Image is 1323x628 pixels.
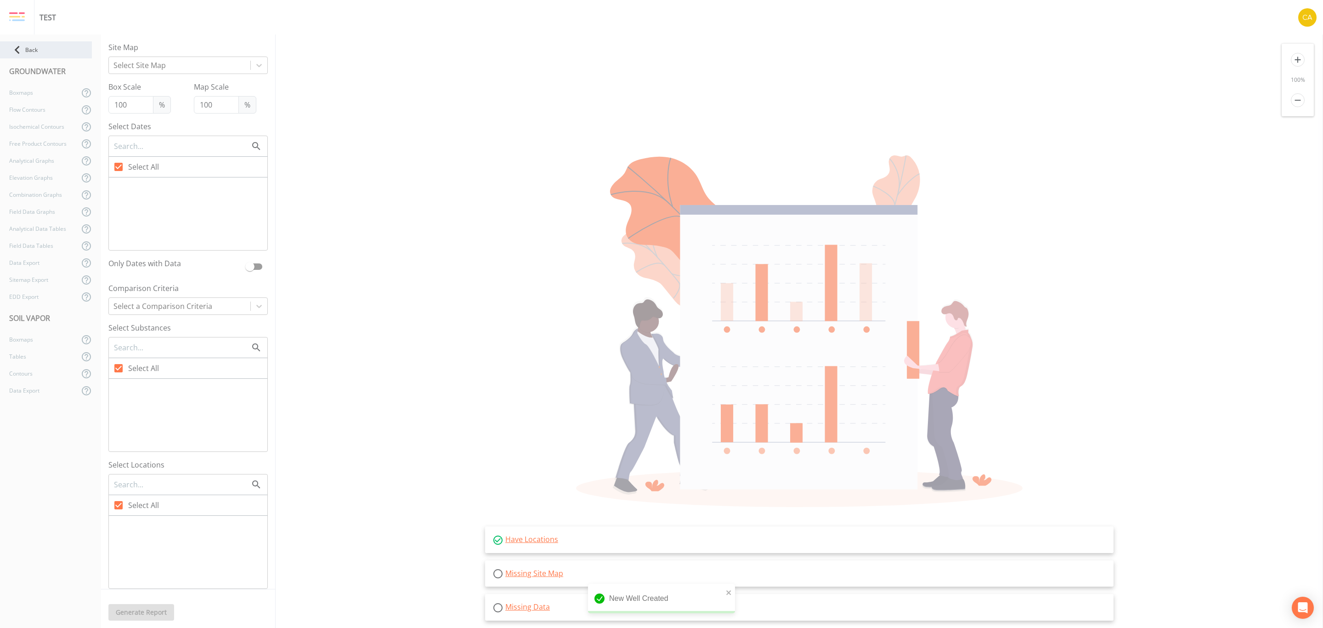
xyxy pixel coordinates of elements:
[1291,53,1305,67] i: add
[108,322,268,333] label: Select Substances
[108,283,268,294] label: Comparison Criteria
[113,479,251,491] input: Search...
[1291,93,1305,107] i: remove
[576,155,1023,507] img: undraw_report_building_chart-e1PV7-8T.svg
[108,42,268,53] label: Site Map
[108,121,268,132] label: Select Dates
[505,568,563,578] a: Missing Site Map
[113,342,251,354] input: Search...
[238,96,256,114] span: %
[1282,76,1314,84] div: 100 %
[1292,597,1314,619] div: Open Intercom Messenger
[108,459,268,470] label: Select Locations
[194,81,256,92] label: Map Scale
[128,161,159,172] span: Select All
[113,140,251,152] input: Search...
[153,96,171,114] span: %
[40,12,56,23] div: TEST
[726,587,732,598] button: close
[1298,8,1317,27] img: 37d9cc7f3e1b9ec8ec648c4f5b158cdc
[128,363,159,374] span: Select All
[505,534,558,544] a: Have Locations
[588,584,735,613] div: New Well Created
[505,602,550,612] a: Missing Data
[128,500,159,511] span: Select All
[9,12,25,22] img: logo
[108,81,171,92] label: Box Scale
[108,258,241,272] label: Only Dates with Data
